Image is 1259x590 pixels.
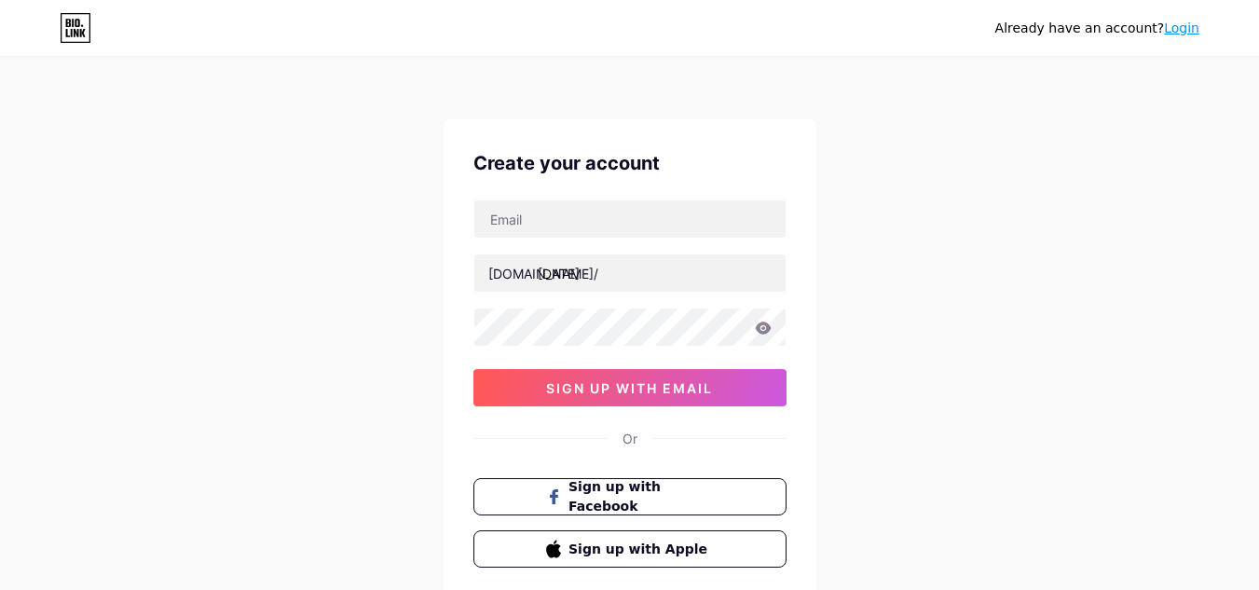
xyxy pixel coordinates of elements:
span: sign up with email [546,380,713,396]
button: Sign up with Apple [473,530,787,568]
button: Sign up with Facebook [473,478,787,515]
div: Or [623,429,637,448]
button: sign up with email [473,369,787,406]
span: Sign up with Facebook [568,477,713,516]
input: username [474,254,786,292]
input: Email [474,200,786,238]
div: Already have an account? [995,19,1199,38]
div: [DOMAIN_NAME]/ [488,264,598,283]
a: Login [1164,21,1199,35]
span: Sign up with Apple [568,540,713,559]
div: Create your account [473,149,787,177]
